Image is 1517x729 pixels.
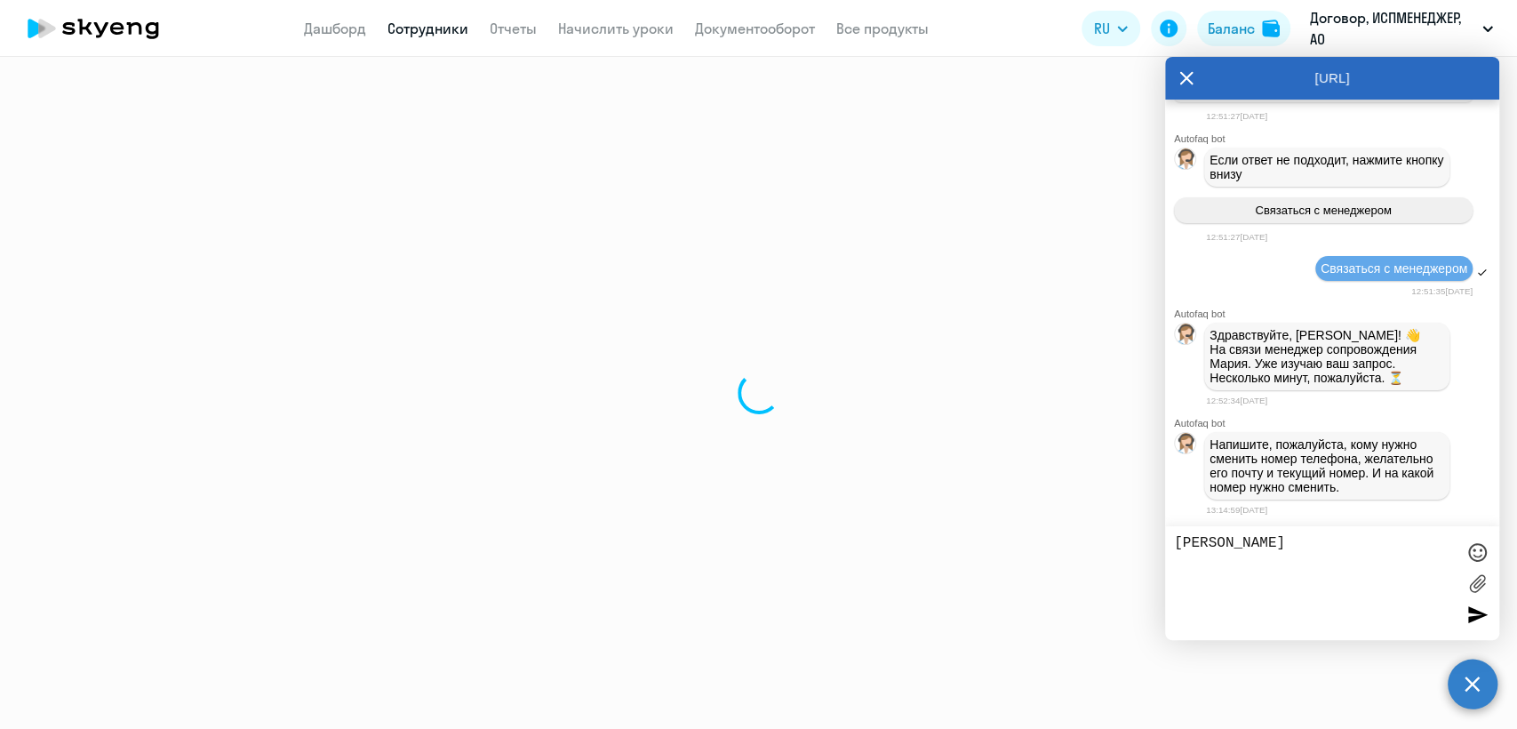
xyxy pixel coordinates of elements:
[1174,197,1473,223] button: Связаться с менеджером
[1175,433,1197,459] img: bot avatar
[1175,324,1197,349] img: bot avatar
[1464,570,1490,597] label: Лимит 10 файлов
[558,20,674,37] a: Начислить уроки
[1174,308,1499,319] div: Autofaq bot
[1197,11,1290,46] button: Балансbalance
[1094,18,1110,39] span: RU
[1208,18,1255,39] div: Баланс
[1082,11,1140,46] button: RU
[490,20,537,37] a: Отчеты
[1174,418,1499,429] div: Autofaq bot
[1206,111,1267,121] time: 12:51:27[DATE]
[1301,7,1502,50] button: Договор, ИСПМЕНЕДЖЕР, АО
[1310,7,1475,50] p: Договор, ИСПМЕНЕДЖЕР, АО
[1174,133,1499,144] div: Autofaq bot
[1174,535,1455,631] textarea: [PERSON_NAME]
[1206,232,1267,242] time: 12:51:27[DATE]
[1210,437,1444,494] p: Напишите, пожалуйста, кому нужно сменить номер телефона, желательно его почту и текущий номер. И ...
[1210,153,1447,181] span: Если ответ не подходит, нажмите кнопку внизу
[1206,396,1267,405] time: 12:52:34[DATE]
[387,20,468,37] a: Сотрудники
[1411,286,1473,296] time: 12:51:35[DATE]
[1206,505,1267,515] time: 13:14:59[DATE]
[1175,148,1197,174] img: bot avatar
[1255,204,1391,217] span: Связаться с менеджером
[695,20,815,37] a: Документооборот
[1210,328,1444,385] p: Здравствуйте, [PERSON_NAME]! 👋 ﻿На связи менеджер сопровождения Мария. Уже изучаю ваш запрос. Нес...
[836,20,929,37] a: Все продукты
[1262,20,1280,37] img: balance
[304,20,366,37] a: Дашборд
[1321,261,1467,276] span: Связаться с менеджером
